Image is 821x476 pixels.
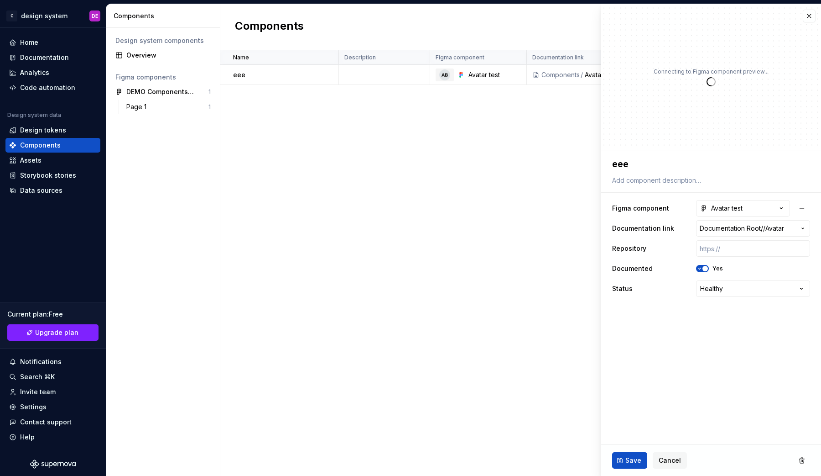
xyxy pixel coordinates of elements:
[532,54,584,61] p: Documentation link
[5,168,100,183] a: Storybook stories
[20,372,55,381] div: Search ⌘K
[765,224,784,233] span: Avatar
[654,68,769,75] p: Connecting to Figma component preview...
[208,103,211,111] div: 1
[5,123,100,138] a: Design tokens
[612,264,653,273] label: Documented
[20,186,62,195] div: Data sources
[5,354,100,369] button: Notifications
[20,156,42,165] div: Assets
[436,54,484,61] p: Figma component
[696,240,810,257] input: https://
[112,48,214,63] a: Overview
[5,35,100,50] a: Home
[20,171,76,180] div: Storybook stories
[439,69,450,80] img: Avatar test
[5,138,100,153] a: Components
[541,70,580,79] div: Components
[5,80,100,95] a: Code automation
[20,141,61,150] div: Components
[344,54,376,61] p: Description
[585,70,618,79] div: Avatar
[115,36,211,45] div: Design system components
[5,400,100,414] a: Settings
[700,224,763,233] span: Documentation Root /
[20,433,35,442] div: Help
[233,54,249,61] p: Name
[235,19,304,35] h2: Components
[115,73,211,82] div: Figma components
[208,88,211,95] div: 1
[114,11,216,21] div: Components
[763,224,765,233] span: /
[612,284,633,293] label: Status
[126,102,150,111] div: Page 1
[612,224,674,233] label: Documentation link
[7,310,99,319] div: Current plan : Free
[659,456,681,465] span: Cancel
[612,244,646,253] label: Repository
[126,87,194,96] div: DEMO Components repository WEb APP
[612,452,647,469] button: Save
[20,126,66,135] div: Design tokens
[20,83,75,92] div: Code automation
[653,452,687,469] button: Cancel
[6,11,17,21] div: C
[126,51,211,60] div: Overview
[20,68,49,77] div: Analytics
[35,328,78,337] span: Upgrade plan
[92,12,98,20] div: DE
[712,265,723,272] label: Yes
[20,418,72,427] div: Contact support
[7,111,61,119] div: Design system data
[20,53,69,62] div: Documentation
[5,385,100,399] a: Invite team
[612,204,669,213] label: Figma component
[123,100,214,114] a: Page 11
[5,50,100,65] a: Documentation
[468,70,521,79] div: Avatar test
[5,370,100,384] button: Search ⌘K
[20,357,62,366] div: Notifications
[21,11,68,21] div: design system
[580,70,585,79] div: /
[20,402,47,412] div: Settings
[5,183,100,198] a: Data sources
[696,220,810,237] button: Documentation Root//Avatar
[696,200,790,217] button: Avatar test
[20,387,56,397] div: Invite team
[5,65,100,80] a: Analytics
[5,430,100,444] button: Help
[233,70,245,79] p: eee
[7,324,99,341] a: Upgrade plan
[20,38,38,47] div: Home
[5,415,100,429] button: Contact support
[610,156,808,172] textarea: eee
[625,456,641,465] span: Save
[5,153,100,168] a: Assets
[112,85,214,99] a: DEMO Components repository WEb APP1
[2,6,104,26] button: Cdesign systemDE
[700,204,743,213] div: Avatar test
[30,460,76,469] svg: Supernova Logo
